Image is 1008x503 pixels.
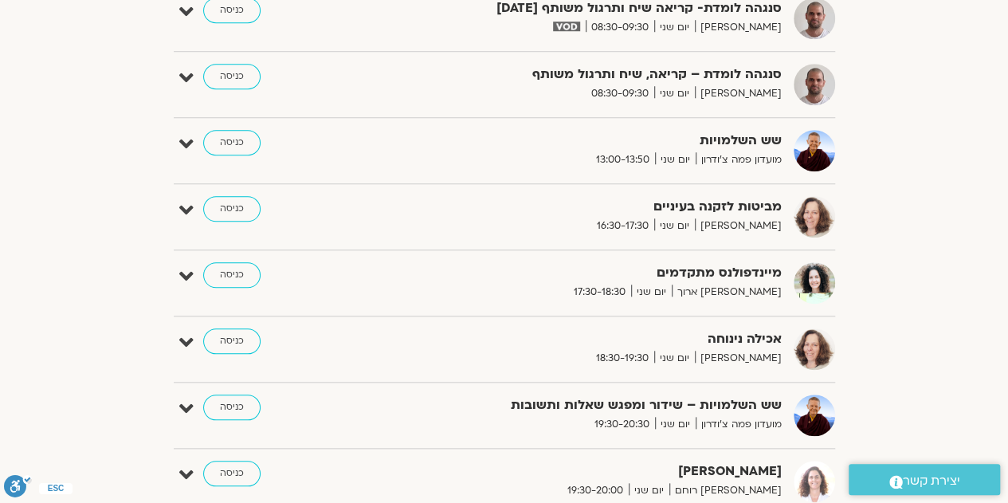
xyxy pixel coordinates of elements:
span: [PERSON_NAME] [695,19,782,36]
span: 17:30-18:30 [568,284,631,301]
span: 19:30-20:00 [562,482,629,499]
span: מועדון פמה צ'ודרון [696,151,782,168]
strong: אכילה נינוחה [391,328,782,350]
span: 18:30-19:30 [590,350,654,367]
strong: סנגהה לומדת – קריאה, שיח ותרגול משותף [391,64,782,85]
span: [PERSON_NAME] רוחם [669,482,782,499]
span: יום שני [654,85,695,102]
img: vodicon [553,22,579,31]
a: כניסה [203,395,261,420]
strong: [PERSON_NAME] [391,461,782,482]
a: כניסה [203,328,261,354]
span: 08:30-09:30 [586,85,654,102]
a: כניסה [203,196,261,222]
strong: מיינדפולנס מתקדמים [391,262,782,284]
a: כניסה [203,461,261,486]
span: [PERSON_NAME] [695,85,782,102]
a: כניסה [203,64,261,89]
strong: מביטות לזקנה בעיניים [391,196,782,218]
a: כניסה [203,262,261,288]
span: 16:30-17:30 [591,218,654,234]
span: יום שני [655,416,696,433]
a: כניסה [203,130,261,155]
strong: שש השלמויות [391,130,782,151]
span: מועדון פמה צ'ודרון [696,416,782,433]
span: [PERSON_NAME] ארוך [672,284,782,301]
span: יום שני [654,19,695,36]
a: יצירת קשר [849,464,1000,495]
span: יום שני [631,284,672,301]
span: יום שני [629,482,669,499]
span: יום שני [655,151,696,168]
span: 08:30-09:30 [586,19,654,36]
strong: שש השלמויות – שידור ומפגש שאלות ותשובות [391,395,782,416]
span: יום שני [654,218,695,234]
span: 13:00-13:50 [590,151,655,168]
span: [PERSON_NAME] [695,218,782,234]
span: 19:30-20:30 [589,416,655,433]
span: יצירת קשר [903,470,960,492]
span: [PERSON_NAME] [695,350,782,367]
span: יום שני [654,350,695,367]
